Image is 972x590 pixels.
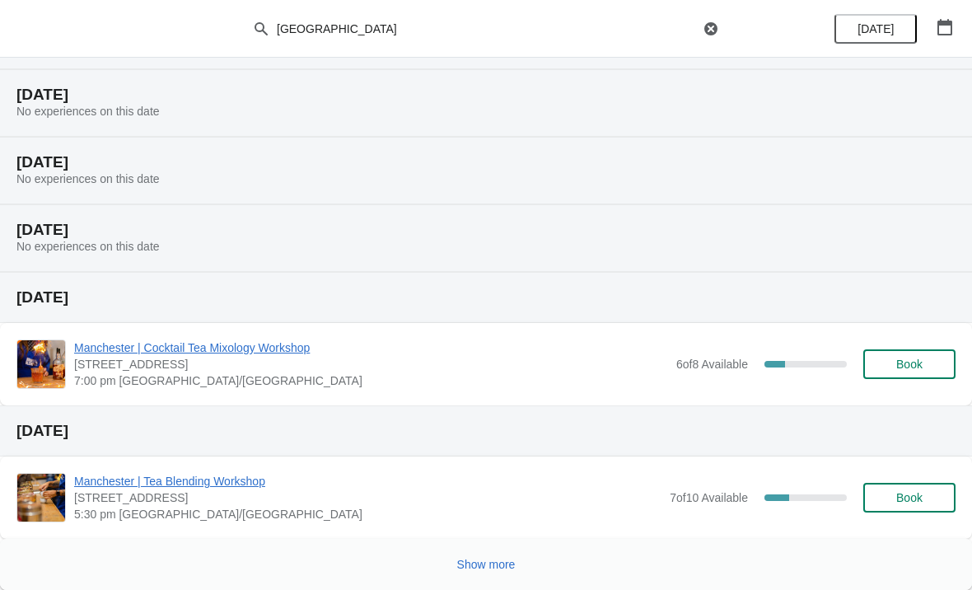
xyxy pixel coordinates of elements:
[457,558,516,571] span: Show more
[16,87,956,103] h2: [DATE]
[863,349,956,379] button: Book
[17,474,65,522] img: Manchester | Tea Blending Workshop | 57 Church St, Manchester, M4 1PD | 5:30 pm Europe/London
[74,339,668,356] span: Manchester | Cocktail Tea Mixology Workshop
[858,22,894,35] span: [DATE]
[676,358,748,371] span: 6 of 8 Available
[74,489,661,506] span: [STREET_ADDRESS]
[74,506,661,522] span: 5:30 pm [GEOGRAPHIC_DATA]/[GEOGRAPHIC_DATA]
[276,14,699,44] input: Search
[896,358,923,371] span: Book
[16,222,956,238] h2: [DATE]
[16,154,956,171] h2: [DATE]
[670,491,748,504] span: 7 of 10 Available
[74,473,661,489] span: Manchester | Tea Blending Workshop
[16,289,956,306] h2: [DATE]
[834,14,917,44] button: [DATE]
[16,240,160,253] span: No experiences on this date
[17,340,65,388] img: Manchester | Cocktail Tea Mixology Workshop | 57 Church Street, Manchester M4 1PD, UK | 7:00 pm E...
[16,423,956,439] h2: [DATE]
[16,105,160,118] span: No experiences on this date
[74,372,668,389] span: 7:00 pm [GEOGRAPHIC_DATA]/[GEOGRAPHIC_DATA]
[863,483,956,513] button: Book
[703,21,719,37] button: Clear
[451,550,522,579] button: Show more
[896,491,923,504] span: Book
[74,356,668,372] span: [STREET_ADDRESS]
[16,172,160,185] span: No experiences on this date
